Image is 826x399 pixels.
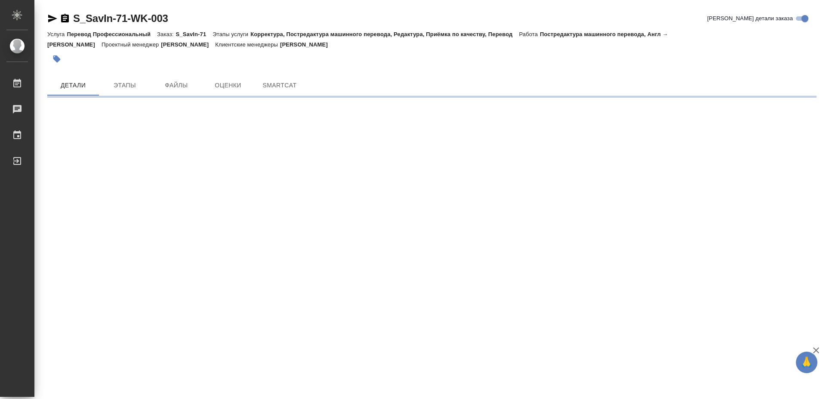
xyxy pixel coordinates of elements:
button: Добавить тэг [47,49,66,68]
button: 🙏 [796,352,817,373]
span: Оценки [207,80,249,91]
p: Работа [519,31,540,37]
p: Проектный менеджер [102,41,161,48]
p: Перевод Профессиональный [67,31,157,37]
p: Корректура, Постредактура машинного перевода, Редактура, Приёмка по качеству, Перевод [250,31,519,37]
span: Файлы [156,80,197,91]
p: S_SavIn-71 [176,31,213,37]
button: Скопировать ссылку [60,13,70,24]
a: S_SavIn-71-WK-003 [73,12,168,24]
span: 🙏 [799,353,814,371]
button: Скопировать ссылку для ЯМессенджера [47,13,58,24]
p: Этапы услуги [213,31,250,37]
span: [PERSON_NAME] детали заказа [707,14,793,23]
p: [PERSON_NAME] [280,41,334,48]
p: Услуга [47,31,67,37]
span: Детали [52,80,94,91]
span: SmartCat [259,80,300,91]
p: Клиентские менеджеры [215,41,280,48]
p: [PERSON_NAME] [161,41,215,48]
p: Заказ: [157,31,176,37]
span: Этапы [104,80,145,91]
